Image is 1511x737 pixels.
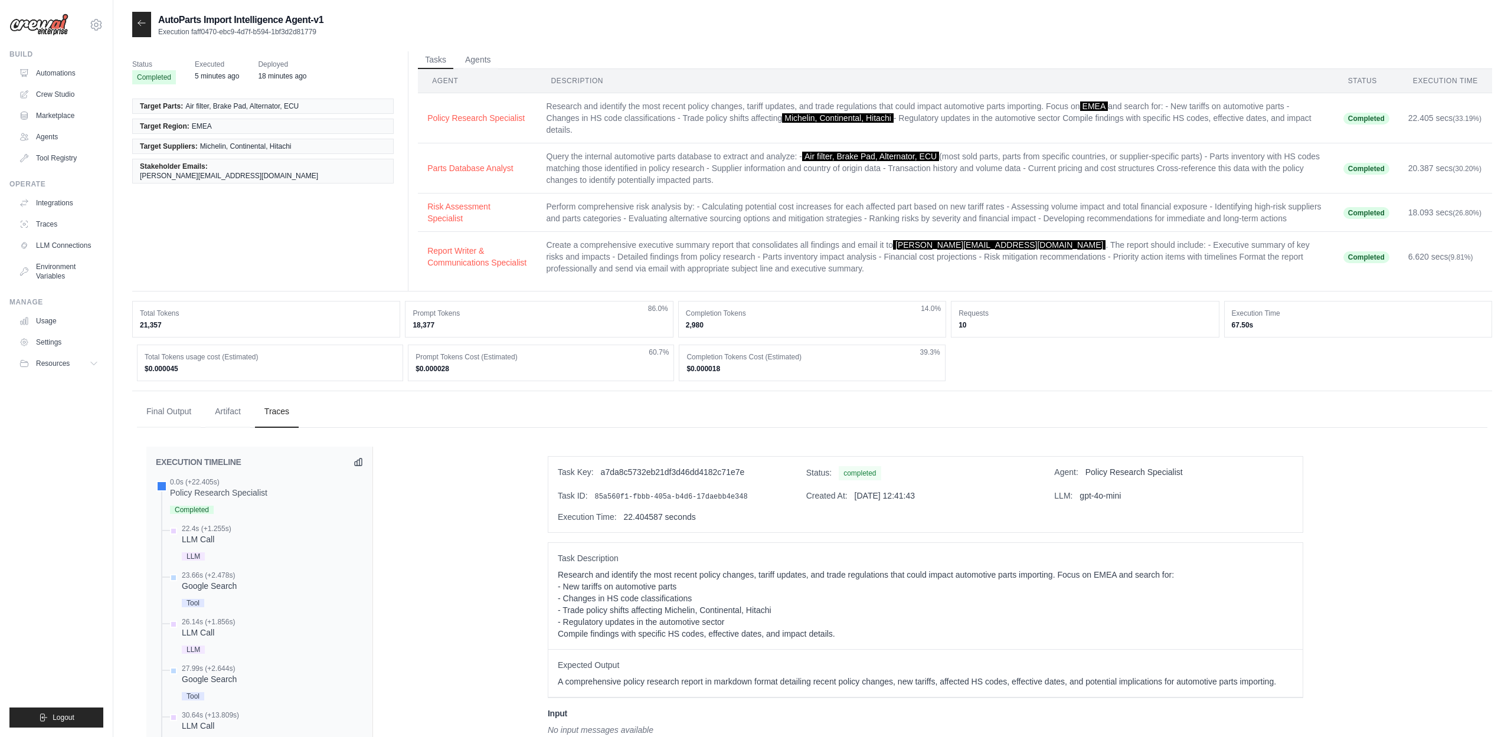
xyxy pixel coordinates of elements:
p: Execution faff0470-ebc9-4d7f-b594-1bf3d2d81779 [158,27,323,37]
div: LLM Call [182,627,235,638]
dt: Completion Tokens Cost (Estimated) [686,352,937,362]
span: Air filter, Brake Pad, Alternator, ECU [185,101,299,111]
span: Agent: [1054,467,1078,477]
span: [DATE] 12:41:43 [855,491,915,500]
div: Build [9,50,103,59]
th: Agent [418,69,537,93]
span: 14.0% [921,304,941,313]
a: Marketplace [14,106,103,125]
span: (33.19%) [1453,114,1481,123]
td: Create a comprehensive executive summary report that consolidates all findings and email it to . ... [537,232,1334,282]
dd: 67.50s [1232,320,1484,330]
iframe: Chat Widget [1452,680,1511,737]
span: Completed [1343,251,1389,263]
span: (26.80%) [1453,209,1481,217]
a: Usage [14,312,103,330]
span: LLM: [1054,491,1072,500]
a: Automations [14,64,103,83]
div: 0.0s (+22.405s) [170,477,267,487]
button: Final Output [137,396,201,428]
a: Environment Variables [14,257,103,286]
td: Query the internal automotive parts database to extract and analyze: - (most sold parts, parts fr... [537,143,1334,194]
h3: Input [548,707,1303,719]
div: Manage [9,297,103,307]
span: Created At: [806,491,848,500]
dt: Execution Time [1232,309,1484,318]
span: Michelin, Continental, Hitachi [782,113,894,123]
span: Task ID: [558,491,588,500]
button: Traces [255,396,299,428]
span: Target Parts: [140,101,183,111]
span: Status [132,58,176,70]
dt: Completion Tokens [686,309,938,318]
button: Risk Assessment Specialist [427,201,527,224]
dd: $0.000045 [145,364,395,374]
span: Michelin, Continental, Hitachi [200,142,292,151]
button: Artifact [205,396,250,428]
time: August 21, 2025 at 14:28 CEST [258,72,306,80]
button: Parts Database Analyst [427,162,527,174]
a: Agents [14,127,103,146]
span: Executed [195,58,239,70]
button: Logout [9,707,103,728]
a: Tool Registry [14,149,103,168]
span: Target Suppliers: [140,142,198,151]
span: Completed [1343,163,1389,175]
span: Tool [182,599,204,607]
span: Resources [36,359,70,368]
span: [PERSON_NAME][EMAIL_ADDRESS][DOMAIN_NAME] [893,240,1106,250]
td: 18.093 secs [1399,194,1492,232]
span: (9.81%) [1448,253,1473,261]
span: Tool [182,692,204,700]
span: Execution Time: [558,512,617,522]
span: 60.7% [649,348,669,357]
div: 26.14s (+1.856s) [182,617,235,627]
button: Agents [458,51,498,69]
span: Logout [53,713,74,722]
dt: Prompt Tokens [413,309,665,318]
span: 85a560f1-fbbb-405a-b4d6-17daebb4e348 [594,493,747,501]
a: LLM Connections [14,236,103,255]
span: Completed [170,506,214,514]
button: Policy Research Specialist [427,112,527,124]
span: Policy Research Specialist [1085,467,1183,477]
span: gpt-4o-mini [1080,491,1121,500]
span: (30.20%) [1453,165,1481,173]
td: 20.387 secs [1399,143,1492,194]
td: 6.620 secs [1399,232,1492,282]
h2: EXECUTION TIMELINE [156,456,241,468]
dd: 2,980 [686,320,938,330]
a: Integrations [14,194,103,212]
span: Stakeholder Emails: [140,162,208,171]
dd: 10 [959,320,1211,330]
dt: Requests [959,309,1211,318]
span: completed [839,466,881,480]
time: August 21, 2025 at 14:41 CEST [195,72,239,80]
td: Research and identify the most recent policy changes, tariff updates, and trade regulations that ... [537,93,1334,143]
span: Completed [1343,113,1389,125]
div: 22.4s (+1.255s) [182,524,231,533]
span: 39.3% [920,348,940,357]
td: Perform comprehensive risk analysis by: - Calculating potential cost increases for each affected ... [537,194,1334,232]
span: Deployed [258,58,306,70]
button: Report Writer & Communications Specialist [427,245,527,268]
div: 27.99s (+2.644s) [182,664,237,673]
dt: Total Tokens [140,309,393,318]
div: 30.64s (+13.809s) [182,710,239,720]
span: a7da8c5732eb21df3d46dd4182c71e7e [601,467,745,477]
span: Task Key: [558,467,594,477]
a: Settings [14,333,103,352]
span: Status: [806,468,832,477]
span: Task Description [558,552,1293,564]
div: Widget de chat [1452,680,1511,737]
th: Status [1334,69,1399,93]
dd: $0.000018 [686,364,937,374]
h2: AutoParts Import Intelligence Agent-v1 [158,13,323,27]
span: 86.0% [648,304,668,313]
span: LLM [182,552,205,561]
div: No input messages available [548,724,1303,736]
dt: Total Tokens usage cost (Estimated) [145,352,395,362]
div: LLM Call [182,720,239,732]
div: Google Search [182,673,237,685]
span: LLM [182,646,205,654]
